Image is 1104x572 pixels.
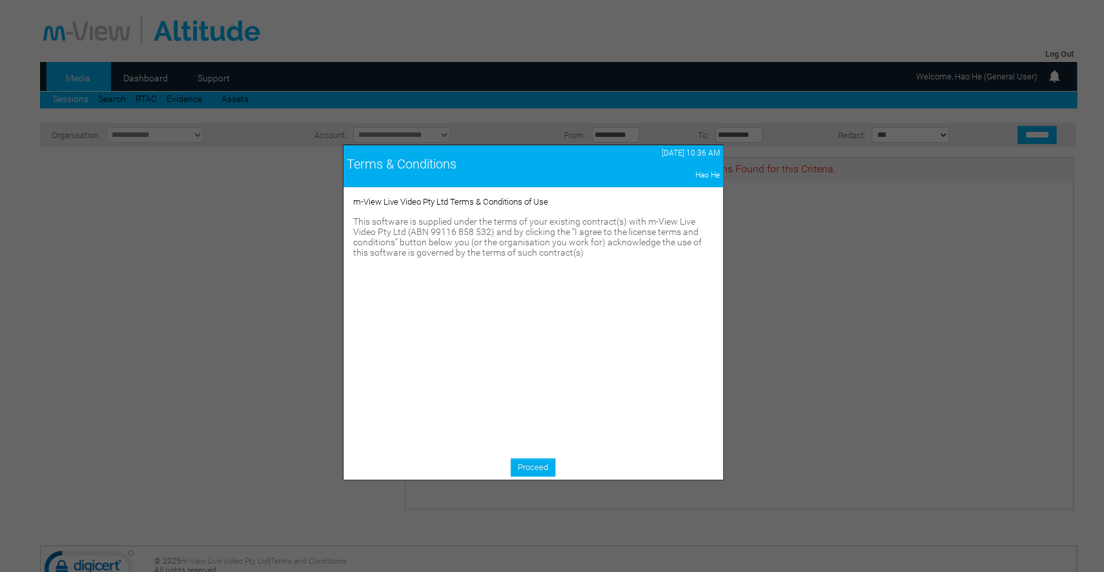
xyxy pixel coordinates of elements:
[1047,68,1062,84] img: bell24.png
[511,458,555,476] a: Proceed
[353,216,702,258] span: This software is supplied under the terms of your existing contract(s) with m-View Live Video Pty...
[588,167,723,183] td: Hao He
[353,197,548,207] span: m-View Live Video Pty Ltd Terms & Conditions of Use
[347,156,584,172] div: Terms & Conditions
[588,145,723,161] td: [DATE] 10:36 AM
